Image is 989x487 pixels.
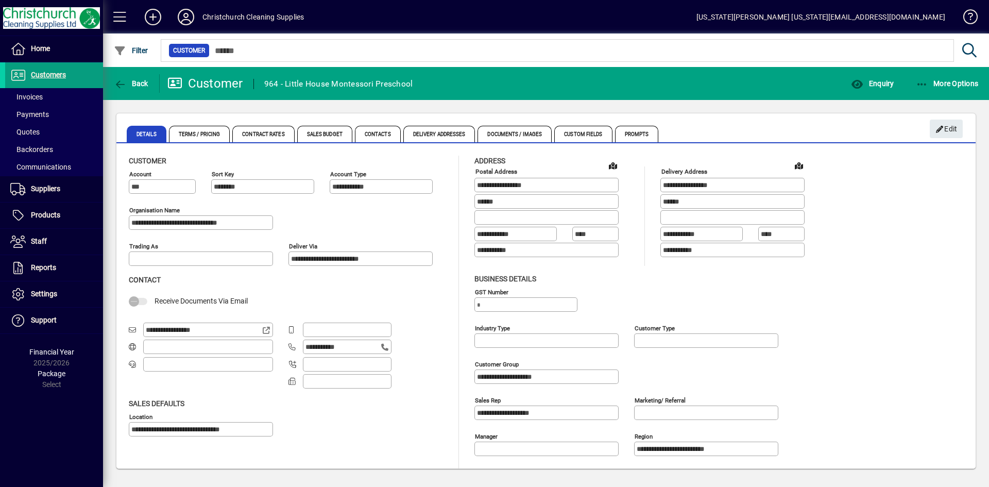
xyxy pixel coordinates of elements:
[114,46,148,55] span: Filter
[169,8,202,26] button: Profile
[31,263,56,272] span: Reports
[635,396,686,404] mat-label: Marketing/ Referral
[10,145,53,154] span: Backorders
[31,71,66,79] span: Customers
[475,288,508,295] mat-label: GST Number
[169,126,230,142] span: Terms / Pricing
[5,123,103,141] a: Quotes
[5,203,103,228] a: Products
[212,171,234,178] mat-label: Sort key
[202,9,304,25] div: Christchurch Cleaning Supplies
[167,75,243,92] div: Customer
[114,79,148,88] span: Back
[696,9,945,25] div: [US_STATE][PERSON_NAME] [US_STATE][EMAIL_ADDRESS][DOMAIN_NAME]
[916,79,979,88] span: More Options
[851,79,894,88] span: Enquiry
[5,158,103,176] a: Communications
[10,110,49,119] span: Payments
[10,128,40,136] span: Quotes
[5,281,103,307] a: Settings
[5,88,103,106] a: Invoices
[956,2,976,36] a: Knowledge Base
[129,171,151,178] mat-label: Account
[129,207,180,214] mat-label: Organisation name
[38,370,65,378] span: Package
[31,290,57,298] span: Settings
[155,297,248,305] span: Receive Documents Via Email
[5,308,103,333] a: Support
[475,324,510,331] mat-label: Industry type
[129,243,158,250] mat-label: Trading as
[605,157,621,174] a: View on map
[31,184,60,193] span: Suppliers
[5,141,103,158] a: Backorders
[330,171,366,178] mat-label: Account Type
[475,432,498,440] mat-label: Manager
[554,126,612,142] span: Custom Fields
[635,432,653,440] mat-label: Region
[129,276,161,284] span: Contact
[264,76,413,92] div: 964 - Little House Montessori Preschool
[111,41,151,60] button: Filter
[10,163,71,171] span: Communications
[5,229,103,255] a: Staff
[930,120,963,138] button: Edit
[5,36,103,62] a: Home
[127,126,166,142] span: Details
[173,45,205,56] span: Customer
[635,324,675,331] mat-label: Customer type
[103,74,160,93] app-page-header-button: Back
[232,126,294,142] span: Contract Rates
[5,255,103,281] a: Reports
[129,413,152,420] mat-label: Location
[111,74,151,93] button: Back
[913,74,981,93] button: More Options
[31,237,47,245] span: Staff
[935,121,958,138] span: Edit
[475,396,501,404] mat-label: Sales rep
[355,126,401,142] span: Contacts
[5,176,103,202] a: Suppliers
[848,74,896,93] button: Enquiry
[31,211,60,219] span: Products
[791,157,807,174] a: View on map
[10,93,43,101] span: Invoices
[5,106,103,123] a: Payments
[289,243,317,250] mat-label: Deliver via
[474,157,505,165] span: Address
[29,348,74,356] span: Financial Year
[475,360,519,367] mat-label: Customer group
[31,316,57,324] span: Support
[615,126,659,142] span: Prompts
[31,44,50,53] span: Home
[137,8,169,26] button: Add
[474,275,536,283] span: Business details
[129,157,166,165] span: Customer
[478,126,552,142] span: Documents / Images
[129,399,184,408] span: Sales defaults
[297,126,352,142] span: Sales Budget
[403,126,475,142] span: Delivery Addresses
